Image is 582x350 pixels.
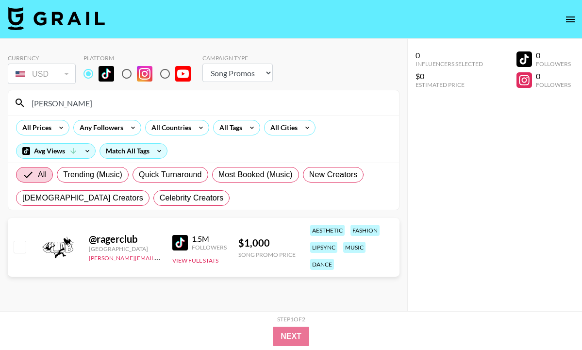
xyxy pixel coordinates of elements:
div: $ 1,000 [238,237,296,249]
button: open drawer [561,10,580,29]
div: 0 [536,50,571,60]
div: 0 [536,71,571,81]
span: Most Booked (Music) [218,169,293,181]
img: TikTok [172,235,188,250]
div: Influencers Selected [416,60,483,67]
div: aesthetic [310,225,345,236]
div: fashion [350,225,380,236]
div: @ ragerclub [89,233,161,245]
img: TikTok [99,66,114,82]
div: USD [10,66,74,83]
iframe: Drift Widget Chat Controller [533,301,570,338]
div: Currency is locked to USD [8,62,76,86]
div: Avg Views [17,144,95,158]
div: All Cities [265,120,299,135]
div: All Tags [214,120,244,135]
img: Grail Talent [8,7,105,30]
div: Followers [536,60,571,67]
div: Campaign Type [202,54,273,62]
div: Any Followers [74,120,125,135]
div: All Countries [146,120,193,135]
span: Celebrity Creators [160,192,224,204]
div: dance [310,259,334,270]
div: music [343,242,366,253]
div: Estimated Price [416,81,483,88]
span: [DEMOGRAPHIC_DATA] Creators [22,192,143,204]
div: [GEOGRAPHIC_DATA] [89,245,161,252]
div: 1.5M [192,234,227,244]
input: Search by User Name [26,95,393,111]
div: Step 1 of 2 [277,316,305,323]
span: Quick Turnaround [139,169,202,181]
span: Trending (Music) [63,169,122,181]
img: YouTube [175,66,191,82]
div: Followers [536,81,571,88]
span: All [38,169,47,181]
div: Song Promo Price [238,251,296,258]
span: New Creators [309,169,358,181]
div: Currency [8,54,76,62]
div: All Prices [17,120,53,135]
div: Platform [83,54,199,62]
div: 0 [416,50,483,60]
div: Followers [192,244,227,251]
div: $0 [416,71,483,81]
div: Match All Tags [100,144,167,158]
a: [PERSON_NAME][EMAIL_ADDRESS][DOMAIN_NAME] [89,252,233,262]
button: View Full Stats [172,257,218,264]
div: lipsync [310,242,337,253]
button: Next [273,327,309,346]
img: Instagram [137,66,152,82]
